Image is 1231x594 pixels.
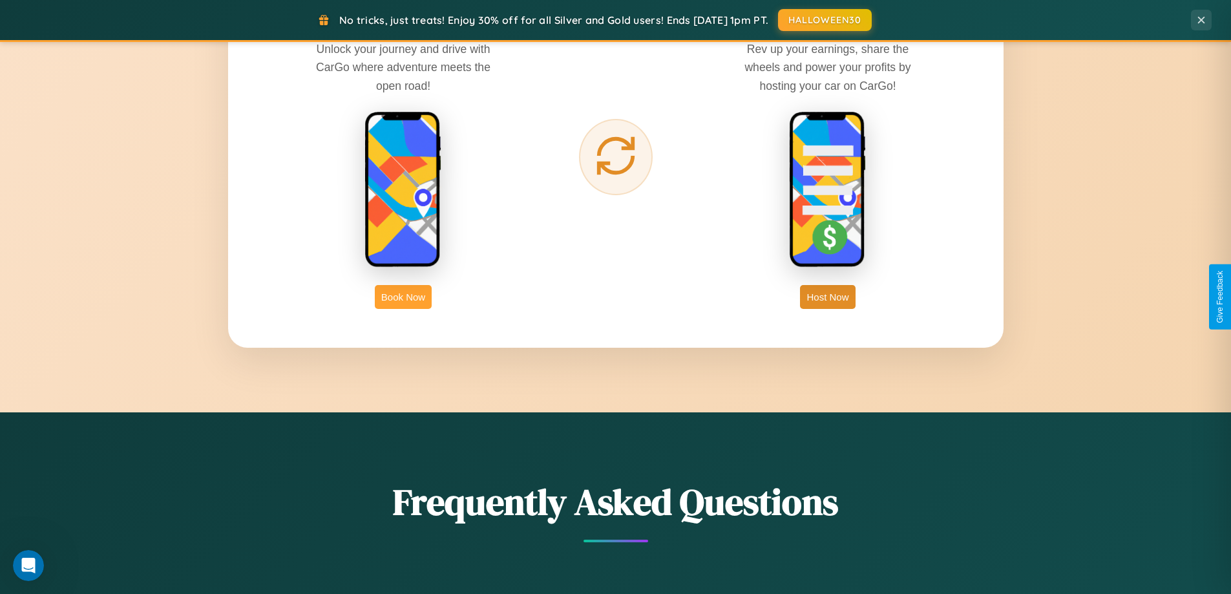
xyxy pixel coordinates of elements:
button: Host Now [800,285,855,309]
img: host phone [789,111,867,269]
iframe: Intercom live chat [13,550,44,581]
button: HALLOWEEN30 [778,9,872,31]
button: Book Now [375,285,432,309]
p: Unlock your journey and drive with CarGo where adventure meets the open road! [306,40,500,94]
p: Rev up your earnings, share the wheels and power your profits by hosting your car on CarGo! [731,40,925,94]
span: No tricks, just treats! Enjoy 30% off for all Silver and Gold users! Ends [DATE] 1pm PT. [339,14,768,27]
h2: Frequently Asked Questions [228,477,1004,527]
div: Give Feedback [1215,271,1225,323]
img: rent phone [364,111,442,269]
